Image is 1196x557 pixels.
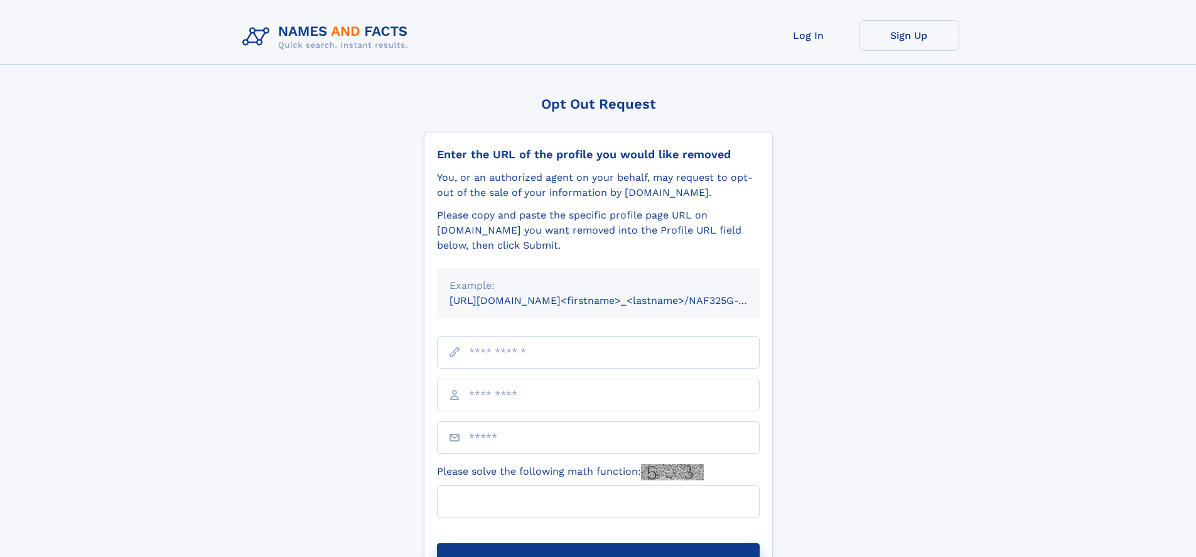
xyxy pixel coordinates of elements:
[437,208,760,253] div: Please copy and paste the specific profile page URL on [DOMAIN_NAME] you want removed into the Pr...
[437,170,760,200] div: You, or an authorized agent on your behalf, may request to opt-out of the sale of your informatio...
[424,96,773,112] div: Opt Out Request
[450,295,784,306] small: [URL][DOMAIN_NAME]<firstname>_<lastname>/NAF325G-xxxxxxxx
[437,148,760,161] div: Enter the URL of the profile you would like removed
[758,20,859,51] a: Log In
[859,20,959,51] a: Sign Up
[437,464,704,480] label: Please solve the following math function:
[237,20,418,54] img: Logo Names and Facts
[450,278,747,293] div: Example:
